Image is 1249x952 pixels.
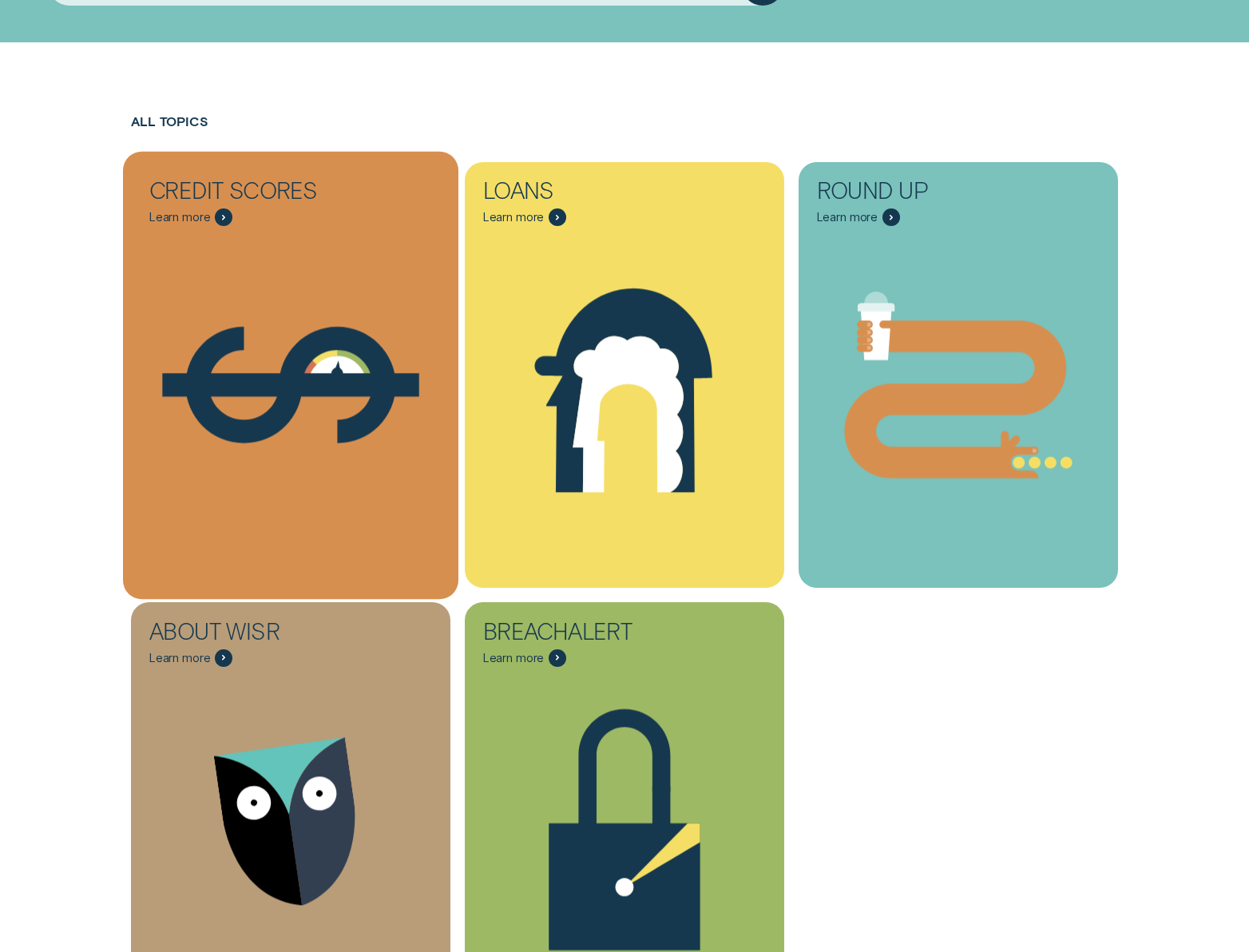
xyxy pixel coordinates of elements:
span: Learn more [483,210,545,224]
div: Loans [483,180,656,208]
a: Loans - Learn more [465,162,784,609]
div: About Wisr [149,621,323,649]
span: Learn more [483,651,545,665]
a: Credit Scores - Learn more [131,162,450,609]
h2: All Topics [131,114,1118,162]
div: BreachAlert [483,621,656,649]
span: Learn more [149,651,211,665]
div: Round Up [817,180,990,208]
span: Learn more [149,210,211,224]
div: Credit Scores [149,180,323,208]
span: Learn more [817,210,878,224]
a: Round Up - Learn more [799,162,1118,609]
